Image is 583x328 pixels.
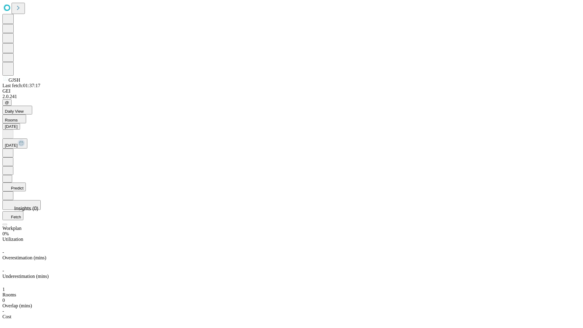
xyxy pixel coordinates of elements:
[2,255,46,260] span: Overestimation (mins)
[5,100,9,105] span: @
[2,106,32,114] button: Daily View
[2,309,4,314] span: -
[2,114,26,123] button: Rooms
[2,274,49,279] span: Underestimation (mins)
[2,123,20,130] button: [DATE]
[2,200,41,210] button: Insights (0)
[2,314,11,319] span: Cost
[5,118,18,122] span: Rooms
[5,109,24,114] span: Daily View
[2,268,4,273] span: -
[2,303,32,308] span: Overlap (mins)
[2,231,9,236] span: 0%
[2,94,581,99] div: 2.0.241
[2,287,5,292] span: 1
[14,206,38,211] span: Insights (0)
[2,138,27,149] button: [DATE]
[2,211,23,220] button: Fetch
[2,250,4,255] span: -
[2,292,16,297] span: Rooms
[2,183,26,191] button: Predict
[5,143,18,148] span: [DATE]
[2,237,23,242] span: Utilization
[2,226,22,231] span: Workplan
[2,83,40,88] span: Last fetch: 01:37:17
[9,77,20,83] span: GJSH
[2,88,581,94] div: GEI
[2,99,12,106] button: @
[2,298,5,303] span: 0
